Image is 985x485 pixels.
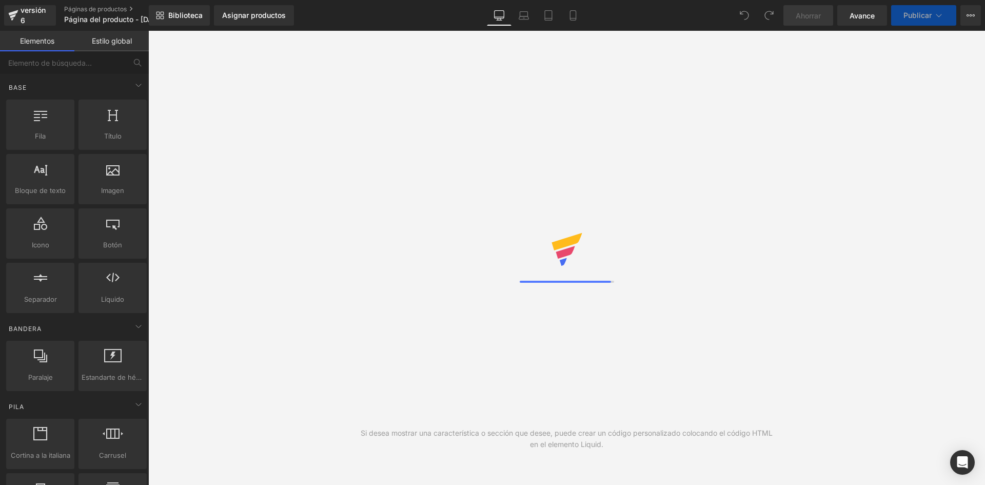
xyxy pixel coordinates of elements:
font: Bandera [9,325,42,333]
font: Avance [850,11,875,20]
a: Avance [837,5,887,26]
font: Página del producto - [DATE] 20:30:33 [64,15,198,24]
font: Base [9,84,27,91]
font: Ahorrar [796,11,821,20]
font: Publicar [903,11,932,20]
font: Páginas de productos [64,5,127,13]
font: Si desea mostrar una característica o sección que desee, puede crear un código personalizado colo... [361,429,773,449]
font: Bloque de texto [15,186,66,195]
a: Páginas de productos [64,5,182,13]
font: Imagen [101,186,124,195]
a: Nueva Biblioteca [149,5,210,26]
font: Elementos [20,36,54,45]
font: Fila [35,132,46,140]
font: Icono [32,241,49,249]
font: Líquido [101,295,124,303]
font: Separador [24,295,57,303]
font: Estandarte de héroe [82,373,147,381]
font: versión 6 [21,6,46,25]
a: versión 6 [4,5,56,26]
font: Botón [103,241,122,249]
div: Abrir Intercom Messenger [950,450,975,475]
button: Publicar [891,5,956,26]
font: Título [104,132,122,140]
font: Biblioteca [168,11,203,20]
a: Móvil [561,5,585,26]
a: Tableta [536,5,561,26]
button: Deshacer [734,5,755,26]
font: Carrusel [99,451,126,459]
font: Paralaje [28,373,53,381]
font: Estilo global [92,36,132,45]
font: Asignar productos [222,11,286,20]
button: Rehacer [759,5,779,26]
button: Más [960,5,981,26]
font: Cortina a la italiana [11,451,70,459]
a: Computadora portátil [511,5,536,26]
font: Pila [9,403,24,411]
a: De oficina [487,5,511,26]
